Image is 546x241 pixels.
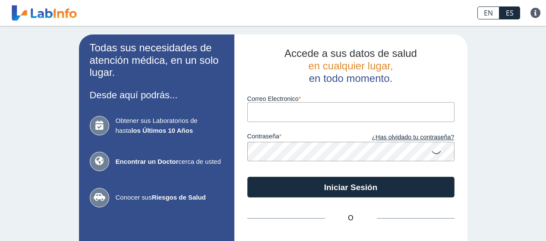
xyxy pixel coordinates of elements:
label: Correo Electronico [247,95,454,102]
a: EN [477,6,499,19]
h2: Todas sus necesidades de atención médica, en un solo lugar. [90,42,224,79]
span: cerca de usted [116,157,224,167]
b: Riesgos de Salud [152,194,206,201]
span: Accede a sus datos de salud [284,47,417,59]
h3: Desde aquí podrás... [90,90,224,100]
label: contraseña [247,133,351,142]
span: en cualquier lugar, [308,60,393,72]
iframe: Help widget launcher [469,207,537,232]
a: ES [499,6,520,19]
span: en todo momento. [309,72,392,84]
span: Obtener sus Laboratorios de hasta [116,116,224,135]
b: Encontrar un Doctor [116,158,179,165]
a: ¿Has olvidado tu contraseña? [351,133,454,142]
b: los Últimos 10 Años [131,127,193,134]
span: Conocer sus [116,193,224,203]
span: O [325,213,377,223]
button: Iniciar Sesión [247,177,454,197]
